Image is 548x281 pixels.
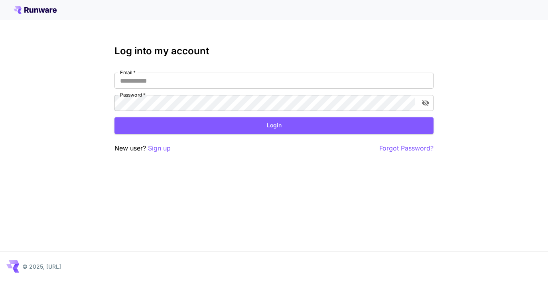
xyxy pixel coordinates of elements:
label: Password [120,91,146,98]
button: Login [114,117,434,134]
button: Sign up [148,143,171,153]
h3: Log into my account [114,46,434,57]
button: toggle password visibility [418,96,433,110]
p: © 2025, [URL] [22,262,61,271]
p: New user? [114,143,171,153]
button: Forgot Password? [379,143,434,153]
label: Email [120,69,136,76]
